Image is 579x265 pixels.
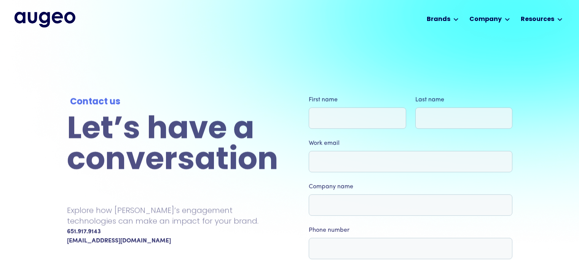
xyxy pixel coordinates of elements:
[67,115,278,177] h2: Let’s have a conversation
[309,95,406,104] label: First name
[14,12,75,27] img: Augeo's full logo in midnight blue.
[309,182,512,191] label: Company name
[67,236,171,246] a: [EMAIL_ADDRESS][DOMAIN_NAME]
[309,226,512,235] label: Phone number
[67,227,101,236] div: 651.917.9143
[521,15,554,24] div: Resources
[309,139,512,148] label: Work email
[427,15,450,24] div: Brands
[70,95,275,109] div: Contact us
[469,15,502,24] div: Company
[14,12,75,27] a: home
[67,205,278,226] p: Explore how [PERSON_NAME]’s engagement technologies can make an impact for your brand.
[415,95,512,104] label: Last name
